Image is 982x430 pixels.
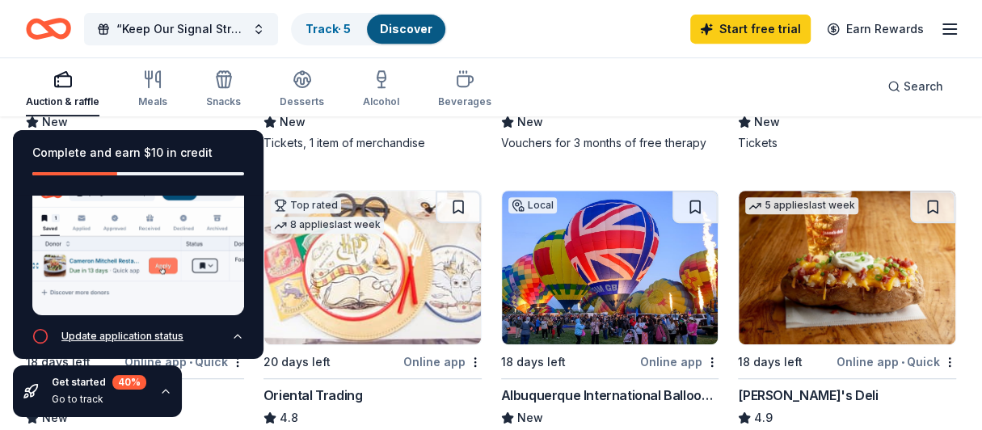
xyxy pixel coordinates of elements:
button: Update application status [32,328,244,354]
button: Snacks [206,63,241,116]
div: Go to track [52,393,146,406]
div: Vouchers for 3 months of free therapy [501,135,719,151]
a: Start free trial [690,15,811,44]
div: Local [508,197,557,213]
span: 4.8 [280,408,298,428]
div: 20 days left [263,352,331,372]
img: Image for Oriental Trading [264,191,481,344]
span: New [280,112,306,132]
span: • [901,356,904,369]
img: Image for Jason's Deli [739,191,955,344]
button: Search [875,70,956,103]
div: [PERSON_NAME]'s Deli [738,386,878,405]
div: Alcohol [363,95,399,108]
div: Start an application [32,137,244,328]
img: Apply [32,179,244,315]
button: “Keep Our Signal Strong: Equipment Upgrade for Las Cruces Community Radio” [84,13,278,45]
button: Track· 5Discover [291,13,447,45]
div: Albuquerque International Balloon Fiesta [501,386,719,405]
div: Auction & raffle [26,95,99,108]
div: Top rated [271,197,341,213]
a: Earn Rewards [817,15,934,44]
div: 18 days left [501,352,566,372]
img: Image for Albuquerque International Balloon Fiesta [502,191,719,344]
div: Beverages [438,95,491,108]
span: New [517,408,543,428]
div: Tickets, 1 item of merchandise [263,135,482,151]
div: Complete and earn $10 in credit [32,143,244,162]
button: Beverages [438,63,491,116]
span: “Keep Our Signal Strong: Equipment Upgrade for Las Cruces Community Radio” [116,19,246,39]
div: 5 applies last week [745,197,858,214]
a: Discover [380,22,432,36]
span: New [517,112,543,132]
div: Online app [640,352,719,372]
a: Track· 5 [306,22,351,36]
button: Alcohol [363,63,399,116]
div: 8 applies last week [271,217,384,234]
div: Tickets [738,135,956,151]
a: Home [26,10,71,48]
div: Update application status [61,330,183,343]
span: 4.9 [754,408,773,428]
div: 18 days left [738,352,803,372]
span: Search [904,77,943,96]
button: Desserts [280,63,324,116]
span: New [754,112,780,132]
div: Desserts [280,95,324,108]
button: Auction & raffle [26,63,99,116]
div: Meals [138,95,167,108]
div: 40 % [112,375,146,390]
button: Meals [138,63,167,116]
div: Online app [403,352,482,372]
div: Get started [52,375,146,390]
div: Oriental Trading [263,386,363,405]
div: Snacks [206,95,241,108]
div: Online app Quick [837,352,956,372]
